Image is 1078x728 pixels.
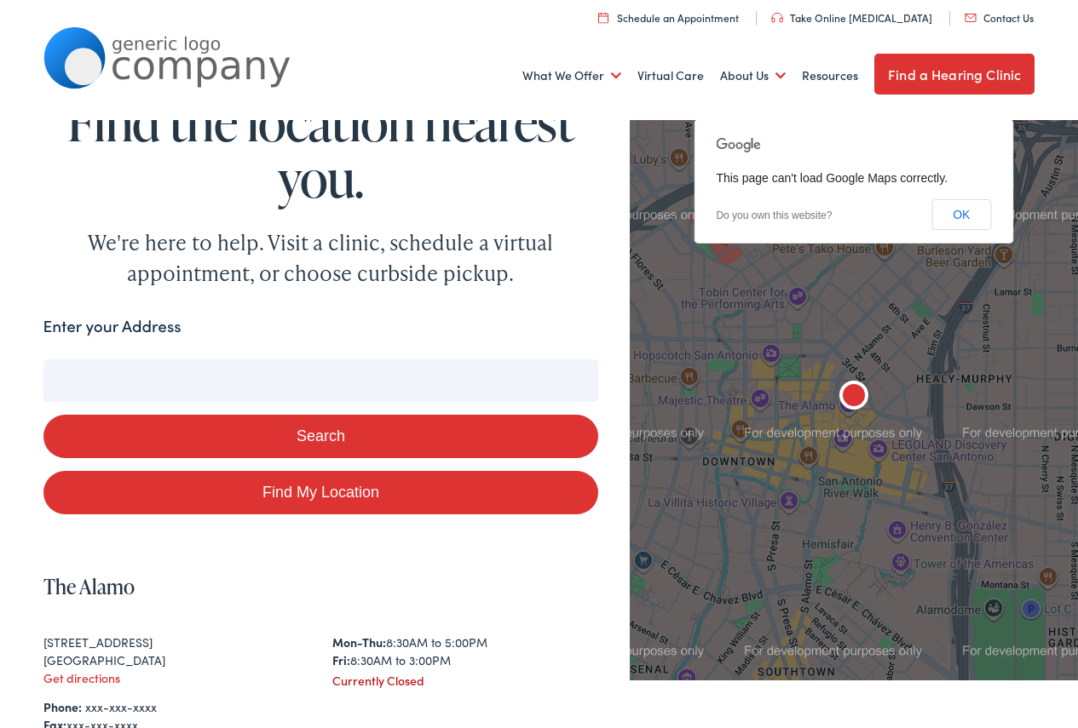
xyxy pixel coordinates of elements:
[43,633,310,651] div: [STREET_ADDRESS]
[771,13,783,23] img: utility icon
[43,94,599,206] h1: Find the location nearest you.
[43,415,599,458] button: Search
[637,44,704,107] a: Virtual Care
[48,227,593,289] div: We're here to help. Visit a clinic, schedule a virtual appointment, or choose curbside pickup.
[43,698,82,715] strong: Phone:
[332,651,350,668] strong: Fri:
[43,651,310,669] div: [GEOGRAPHIC_DATA]
[43,314,182,339] label: Enter your Address
[720,44,786,107] a: About Us
[716,171,948,185] span: This page can't load Google Maps correctly.
[874,54,1035,95] a: Find a Hearing Clinic
[85,698,157,715] a: xxx-xxx-xxxx
[43,669,120,686] a: Get directions
[522,44,621,107] a: What We Offer
[802,44,858,107] a: Resources
[965,10,1034,25] a: Contact Us
[43,471,599,514] a: Find My Location
[332,633,599,669] div: 8:30AM to 5:00PM 8:30AM to 3:00PM
[43,359,599,402] input: Enter your address or zip code
[332,672,599,690] div: Currently Closed
[716,209,832,221] a: Do you own this website?
[43,572,135,600] a: The Alamo
[931,199,991,230] button: OK
[598,10,739,25] a: Schedule an Appointment
[827,370,881,425] div: The Alamo
[965,14,977,22] img: utility icon
[332,633,386,651] strong: Mon-Thu:
[598,12,608,23] img: utility icon
[771,10,932,25] a: Take Online [MEDICAL_DATA]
